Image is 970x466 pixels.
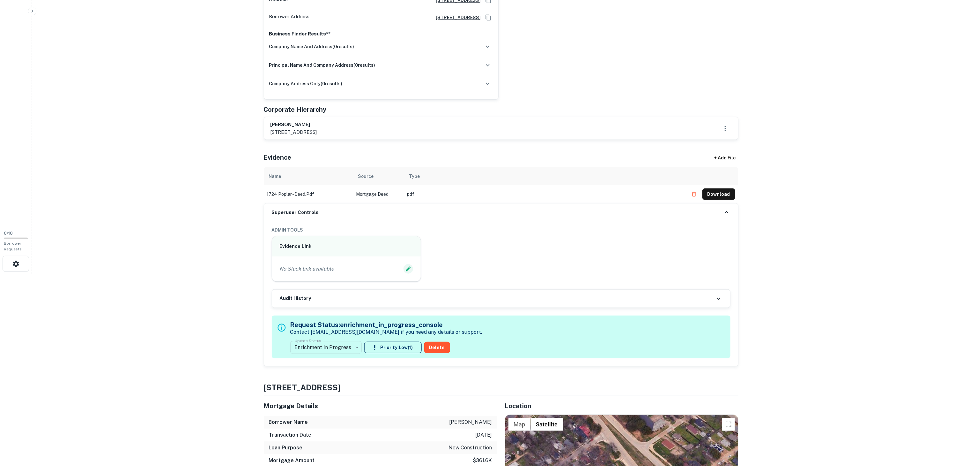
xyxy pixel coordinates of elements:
[404,167,685,185] th: Type
[449,418,492,426] p: [PERSON_NAME]
[295,338,321,344] label: Update Status
[269,457,315,464] h6: Mortgage Amount
[938,415,970,446] iframe: Chat Widget
[409,172,420,180] div: Type
[703,152,747,164] div: + Add File
[269,80,343,87] h6: company address only ( 0 results)
[264,401,497,411] h5: Mortgage Details
[473,457,492,464] p: $361.6k
[290,320,482,330] h5: Request Status: enrichment_in_progress_console
[264,105,327,114] h5: Corporate Hierarchy
[404,185,685,203] td: pdf
[269,172,281,180] div: Name
[290,328,482,336] p: Contact [EMAIL_ADDRESS][DOMAIN_NAME] if you need any details or support.
[688,189,700,199] button: Delete file
[264,167,353,185] th: Name
[269,431,312,439] h6: Transaction Date
[269,13,310,22] p: Borrower Address
[280,265,334,273] p: No Slack link available
[290,339,362,356] div: Enrichment In Progress
[269,30,493,38] p: Business Finder Results**
[270,128,317,136] p: [STREET_ADDRESS]
[404,264,413,274] button: Edit Slack Link
[269,444,303,452] h6: Loan Purpose
[702,188,735,200] button: Download
[280,295,311,302] h6: Audit History
[364,342,422,353] button: Priority:Low(1)
[264,382,738,393] h4: [STREET_ADDRESS]
[424,342,450,353] button: Delete
[269,418,308,426] h6: Borrower Name
[269,62,375,69] h6: principal name and company address ( 0 results)
[358,172,374,180] div: Source
[484,13,493,22] button: Copy Address
[431,14,481,21] a: [STREET_ADDRESS]
[264,167,738,203] div: scrollable content
[272,226,730,233] h6: ADMIN TOOLS
[264,185,353,203] td: 1724 poplar - deed.pdf
[272,209,319,216] h6: Superuser Controls
[722,418,735,431] button: Toggle fullscreen view
[531,418,563,431] button: Show satellite imagery
[264,153,292,162] h5: Evidence
[4,231,13,236] span: 0 / 10
[269,43,354,50] h6: company name and address ( 0 results)
[353,167,404,185] th: Source
[4,241,22,251] span: Borrower Requests
[280,243,413,250] h6: Evidence Link
[270,121,317,128] h6: [PERSON_NAME]
[508,418,531,431] button: Show street map
[449,444,492,452] p: new construction
[505,401,738,411] h5: Location
[353,185,404,203] td: Mortgage Deed
[476,431,492,439] p: [DATE]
